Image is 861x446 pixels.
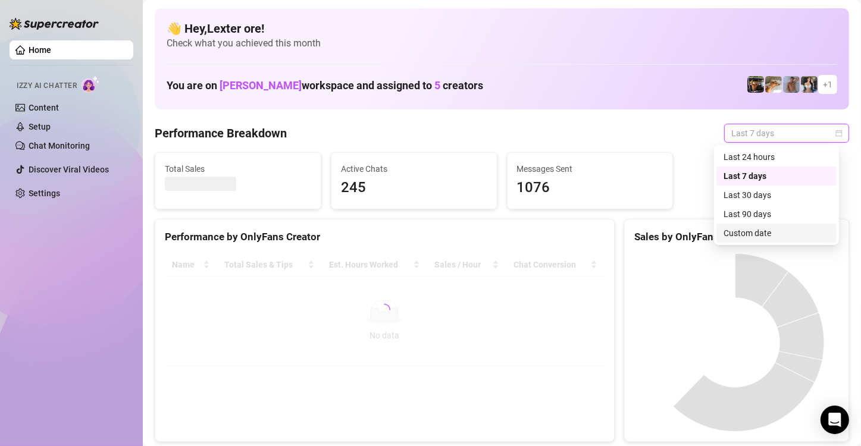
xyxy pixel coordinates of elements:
[29,141,90,150] a: Chat Monitoring
[341,162,487,175] span: Active Chats
[434,79,440,92] span: 5
[341,177,487,199] span: 245
[716,167,837,186] div: Last 7 days
[155,125,287,142] h4: Performance Breakdown
[716,186,837,205] div: Last 30 days
[801,76,818,93] img: Katy
[167,79,483,92] h1: You are on workspace and assigned to creators
[29,189,60,198] a: Settings
[29,122,51,131] a: Setup
[724,150,829,164] div: Last 24 hours
[724,169,829,183] div: Last 7 days
[82,76,100,93] img: AI Chatter
[835,130,843,137] span: calendar
[724,208,829,221] div: Last 90 days
[10,18,99,30] img: logo-BBDzfeDw.svg
[716,147,837,167] div: Last 24 hours
[29,103,59,112] a: Content
[724,227,829,240] div: Custom date
[724,189,829,202] div: Last 30 days
[167,20,837,37] h4: 👋 Hey, Lexter ore !
[823,78,832,91] span: + 1
[731,124,842,142] span: Last 7 days
[29,45,51,55] a: Home
[378,303,391,316] span: loading
[716,224,837,243] div: Custom date
[17,80,77,92] span: Izzy AI Chatter
[716,205,837,224] div: Last 90 days
[220,79,302,92] span: [PERSON_NAME]
[165,162,311,175] span: Total Sales
[765,76,782,93] img: Zac
[821,406,849,434] div: Open Intercom Messenger
[517,177,663,199] span: 1076
[783,76,800,93] img: Joey
[167,37,837,50] span: Check what you achieved this month
[634,229,839,245] div: Sales by OnlyFans Creator
[165,229,605,245] div: Performance by OnlyFans Creator
[517,162,663,175] span: Messages Sent
[747,76,764,93] img: Nathan
[29,165,109,174] a: Discover Viral Videos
